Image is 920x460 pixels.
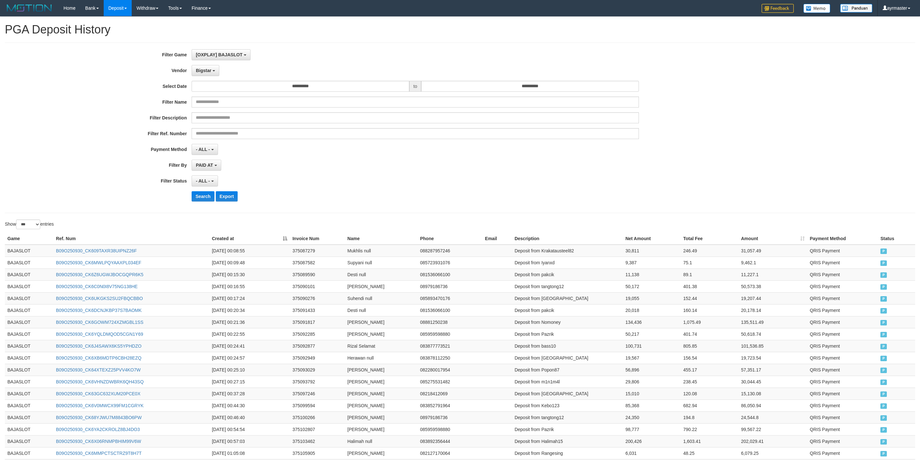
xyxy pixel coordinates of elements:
[56,284,138,289] a: B09O250930_CK6C0N0I8V75NG138HE
[738,411,807,423] td: 24,544.8
[417,233,482,245] th: Phone
[417,340,482,352] td: 083877773521
[417,268,482,280] td: 081536066100
[623,435,681,447] td: 200,426
[345,376,418,388] td: [PERSON_NAME]
[290,423,345,435] td: 375102807
[623,316,681,328] td: 134,436
[209,364,290,376] td: [DATE] 00:25:10
[803,4,830,13] img: Button%20Memo.svg
[681,233,739,245] th: Total Fee
[738,435,807,447] td: 202,029.41
[738,399,807,411] td: 86,050.94
[512,447,623,459] td: Deposit from Rangesing
[880,415,887,421] span: PAID
[512,340,623,352] td: Deposit from bass10
[681,435,739,447] td: 1,603.41
[345,245,418,257] td: Mukhlis null
[417,280,482,292] td: 08979186736
[209,388,290,399] td: [DATE] 00:37:28
[807,292,878,304] td: QRIS Payment
[417,399,482,411] td: 083852791964
[345,352,418,364] td: Herawan null
[623,268,681,280] td: 11,138
[290,268,345,280] td: 375089590
[681,447,739,459] td: 48.25
[623,399,681,411] td: 85,368
[5,328,53,340] td: BAJASLOT
[807,352,878,364] td: QRIS Payment
[16,220,40,229] select: Showentries
[56,367,141,372] a: B09O250930_CK64XTEXZ25PVV4KO7W
[290,435,345,447] td: 375103462
[417,257,482,268] td: 085723931076
[807,399,878,411] td: QRIS Payment
[417,388,482,399] td: 08218412069
[209,399,290,411] td: [DATE] 00:44:30
[290,280,345,292] td: 375090101
[512,411,623,423] td: Deposit from tangtong12
[196,147,210,152] span: - ALL -
[880,308,887,314] span: PAID
[807,328,878,340] td: QRIS Payment
[345,411,418,423] td: [PERSON_NAME]
[623,376,681,388] td: 29,806
[290,304,345,316] td: 375091433
[623,233,681,245] th: Net Amount
[209,411,290,423] td: [DATE] 00:46:40
[807,388,878,399] td: QRIS Payment
[623,447,681,459] td: 6,031
[290,411,345,423] td: 375100266
[345,423,418,435] td: [PERSON_NAME]
[512,292,623,304] td: Deposit from [GEOGRAPHIC_DATA]
[880,344,887,349] span: PAID
[345,447,418,459] td: [PERSON_NAME]
[5,245,53,257] td: BAJASLOT
[209,280,290,292] td: [DATE] 00:16:55
[807,364,878,376] td: QRIS Payment
[807,447,878,459] td: QRIS Payment
[738,352,807,364] td: 19,723.54
[345,328,418,340] td: [PERSON_NAME]
[192,49,251,60] button: [OXPLAY] BAJASLOT
[681,364,739,376] td: 455.17
[417,364,482,376] td: 082280017954
[880,284,887,290] span: PAID
[512,376,623,388] td: Deposit from m1n1m4l
[738,280,807,292] td: 50,573.38
[417,352,482,364] td: 083878112250
[290,447,345,459] td: 375105905
[417,447,482,459] td: 082127170064
[209,376,290,388] td: [DATE] 00:27:15
[623,364,681,376] td: 56,896
[512,435,623,447] td: Deposit from Halimah15
[807,316,878,328] td: QRIS Payment
[880,249,887,254] span: PAID
[209,233,290,245] th: Created at: activate to sort column descending
[290,257,345,268] td: 375087582
[56,451,142,456] a: B09O250930_CK6MMPCTSCTRZ9T8H7T
[681,316,739,328] td: 1,075.49
[681,399,739,411] td: 682.94
[345,340,418,352] td: Rizal Selamat
[56,403,144,408] a: B09O250930_CK6V0MWCX99FM1CGRYK
[56,427,140,432] a: B09O250930_CK6YA2CKROLZ8BJ4DO3
[417,245,482,257] td: 088287957246
[681,280,739,292] td: 401.38
[345,304,418,316] td: Desti null
[5,23,915,36] h1: PGA Deposit History
[5,423,53,435] td: BAJASLOT
[5,388,53,399] td: BAJASLOT
[623,352,681,364] td: 19,567
[878,233,915,245] th: Status
[417,411,482,423] td: 08979186736
[512,316,623,328] td: Deposit from Nomoney
[623,340,681,352] td: 100,731
[290,388,345,399] td: 375097246
[738,316,807,328] td: 135,511.49
[5,447,53,459] td: BAJASLOT
[762,4,794,13] img: Feedback.jpg
[681,292,739,304] td: 152.44
[345,435,418,447] td: Halimah null
[290,399,345,411] td: 375099594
